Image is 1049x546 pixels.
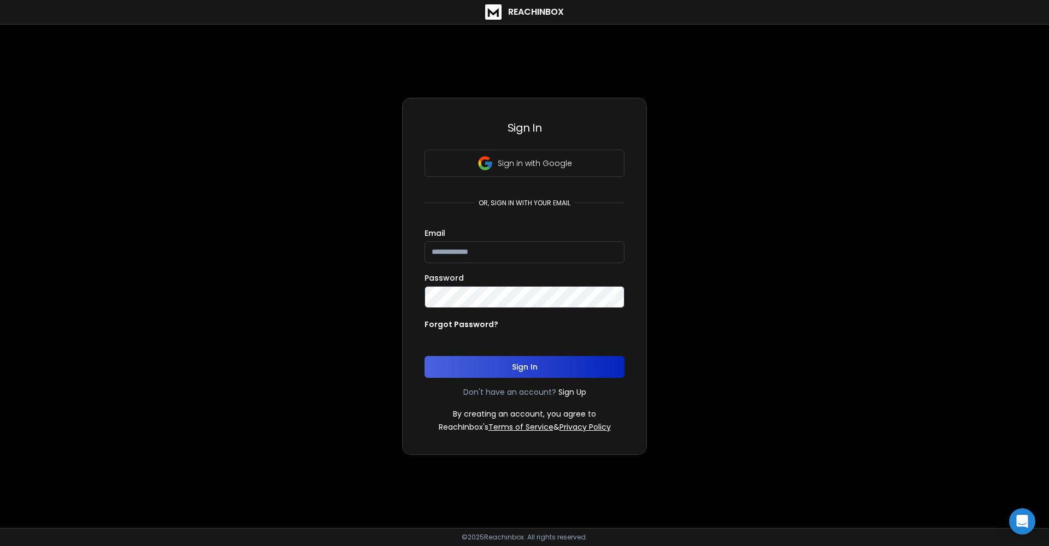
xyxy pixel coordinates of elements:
p: Forgot Password? [425,319,498,330]
button: Sign in with Google [425,150,624,177]
p: By creating an account, you agree to [453,408,596,419]
p: ReachInbox's & [439,422,611,432]
div: Open Intercom Messenger [1009,508,1035,535]
h1: ReachInbox [508,5,564,19]
a: Sign Up [558,387,586,397]
p: or, sign in with your email [474,199,575,207]
p: Don't have an account? [463,387,556,397]
p: Sign in with Google [498,158,572,169]
a: Privacy Policy [559,422,611,432]
a: Terms of Service [488,422,553,432]
p: © 2025 Reachinbox. All rights reserved. [462,533,587,542]
a: ReachInbox [485,4,564,20]
button: Sign In [425,356,624,378]
label: Password [425,274,464,282]
label: Email [425,229,445,237]
h3: Sign In [425,120,624,135]
img: logo [485,4,502,20]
